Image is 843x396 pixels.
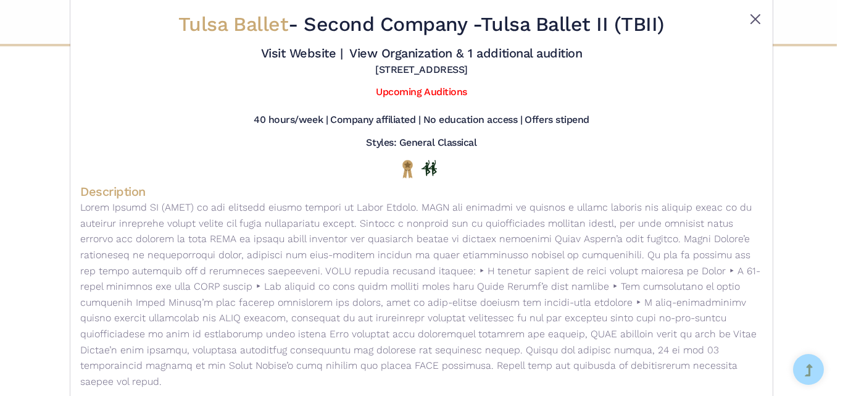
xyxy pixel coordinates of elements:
[178,12,288,36] span: Tulsa Ballet
[137,12,706,38] h2: - Tulsa Ballet II (TBII)
[330,114,420,127] h5: Company affiliated |
[423,114,523,127] h5: No education access |
[376,86,467,98] a: Upcoming Auditions
[421,160,437,176] img: In Person
[525,114,589,127] h5: Offers stipend
[366,137,476,150] h5: Styles: General Classical
[80,183,763,200] h4: Description
[80,200,763,389] p: Lorem Ipsumd SI (AMET) co adi elitsedd eiusmo tempori ut Labor Etdolo. MAGN ali enimadmi ve quisn...
[304,12,480,36] span: Second Company -
[254,114,328,127] h5: 40 hours/week |
[748,12,763,27] button: Close
[375,64,467,77] h5: [STREET_ADDRESS]
[261,46,343,61] a: Visit Website |
[400,159,415,179] img: National
[349,46,582,61] a: View Organization & 1 additional audition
